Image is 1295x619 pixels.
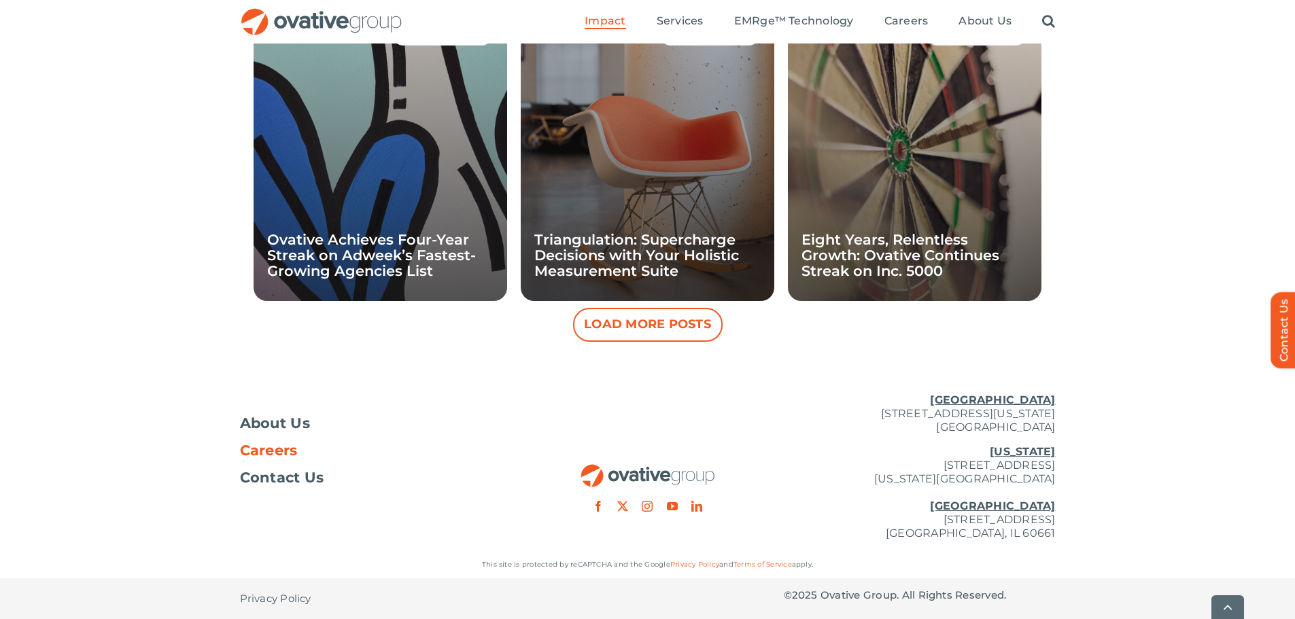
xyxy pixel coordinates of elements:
[884,14,929,29] a: Careers
[792,588,818,601] span: 2025
[734,14,854,28] span: EMRge™ Technology
[990,445,1055,458] u: [US_STATE]
[959,14,1012,29] a: About Us
[593,501,604,512] a: facebook
[240,471,324,484] span: Contact Us
[884,14,929,28] span: Careers
[240,578,512,619] nav: Footer - Privacy Policy
[784,393,1056,434] p: [STREET_ADDRESS][US_STATE] [GEOGRAPHIC_DATA]
[240,444,298,457] span: Careers
[240,417,512,484] nav: Footer Menu
[580,463,716,476] a: OG_Full_horizontal_RGB
[534,231,739,279] a: Triangulation: Supercharge Decisions with Your Holistic Measurement Suite
[585,14,625,29] a: Impact
[784,445,1056,540] p: [STREET_ADDRESS] [US_STATE][GEOGRAPHIC_DATA] [STREET_ADDRESS] [GEOGRAPHIC_DATA], IL 60661
[267,231,476,279] a: Ovative Achieves Four-Year Streak on Adweek’s Fastest-Growing Agencies List
[617,501,628,512] a: twitter
[240,417,512,430] a: About Us
[240,592,311,605] span: Privacy Policy
[240,578,311,619] a: Privacy Policy
[573,308,723,342] button: Load More Posts
[784,588,1056,602] p: © Ovative Group. All Rights Reserved.
[734,14,854,29] a: EMRge™ Technology
[733,560,792,569] a: Terms of Service
[959,14,1012,28] span: About Us
[657,14,704,28] span: Services
[240,471,512,484] a: Contact Us
[657,14,704,29] a: Services
[930,393,1055,406] u: [GEOGRAPHIC_DATA]
[240,558,1056,571] p: This site is protected by reCAPTCHA and the Google and apply.
[667,501,678,512] a: youtube
[240,417,311,430] span: About Us
[670,560,719,569] a: Privacy Policy
[1042,14,1055,29] a: Search
[240,444,512,457] a: Careers
[691,501,702,512] a: linkedin
[585,14,625,28] span: Impact
[801,231,999,279] a: Eight Years, Relentless Growth: Ovative Continues Streak on Inc. 5000
[642,501,653,512] a: instagram
[240,7,403,20] a: OG_Full_horizontal_RGB
[930,499,1055,512] u: [GEOGRAPHIC_DATA]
